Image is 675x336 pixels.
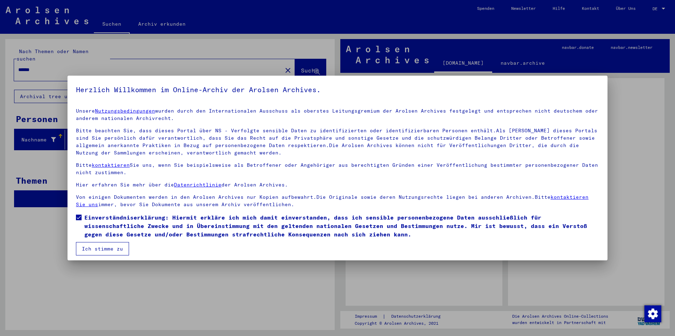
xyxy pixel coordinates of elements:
a: kontaktieren [92,162,130,168]
p: Unsere wurden durch den Internationalen Ausschuss als oberstes Leitungsgremium der Arolsen Archiv... [76,107,599,122]
p: Von einigen Dokumenten werden in den Arolsen Archives nur Kopien aufbewahrt.Die Originale sowie d... [76,194,599,208]
a: Nutzungsbedingungen [95,108,155,114]
p: Bitte Sie uns, wenn Sie beispielsweise als Betroffener oder Angehöriger aus berechtigten Gründen ... [76,161,599,176]
span: Einverständniserklärung: Hiermit erkläre ich mich damit einverstanden, dass ich sensible personen... [84,213,599,239]
div: Zustimmung ändern [644,305,661,322]
a: kontaktieren Sie uns [76,194,589,208]
p: Hier erfahren Sie mehr über die der Arolsen Archives. [76,181,599,189]
h5: Herzlich Willkommen im Online-Archiv der Arolsen Archives. [76,84,599,95]
a: Datenrichtlinie [174,182,221,188]
p: Bitte beachten Sie, dass dieses Portal über NS - Verfolgte sensible Daten zu identifizierten oder... [76,127,599,157]
button: Ich stimme zu [76,242,129,255]
img: Zustimmung ändern [644,305,661,322]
